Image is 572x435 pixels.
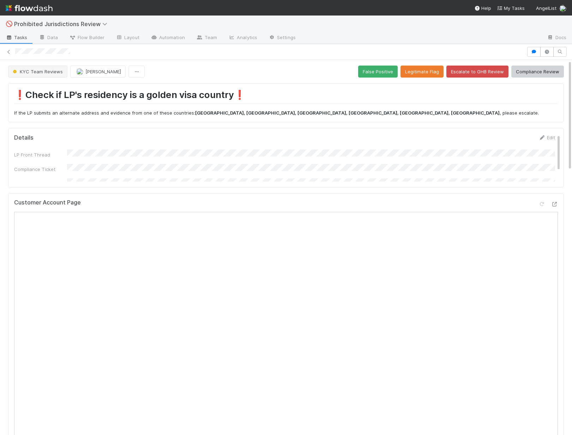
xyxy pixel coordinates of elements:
[538,135,555,140] a: Edit
[14,180,67,187] div: Banking Front Thread
[559,5,566,12] img: avatar_ec94f6e9-05c5-4d36-a6c8-d0cea77c3c29.png
[474,5,491,12] div: Help
[263,32,301,44] a: Settings
[541,32,572,44] a: Docs
[511,66,564,78] button: Compliance Review
[14,110,558,117] p: If the LP submits an alternate address and evidence from one of these countries: , please escalate.
[110,32,145,44] a: Layout
[14,166,67,173] div: Compliance Ticket
[191,32,223,44] a: Team
[33,32,64,44] a: Data
[195,110,500,116] strong: [GEOGRAPHIC_DATA], [GEOGRAPHIC_DATA], [GEOGRAPHIC_DATA], [GEOGRAPHIC_DATA], [GEOGRAPHIC_DATA], [G...
[69,34,104,41] span: Flow Builder
[145,32,191,44] a: Automation
[446,66,508,78] button: Escalate to GHB Review
[76,68,83,75] img: avatar_ec94f6e9-05c5-4d36-a6c8-d0cea77c3c29.png
[11,69,63,74] span: KYC Team Reviews
[497,5,525,12] a: My Tasks
[14,151,67,158] div: LP Front Thread
[14,20,111,27] span: Prohibited Jurisdictions Review
[85,69,121,74] span: [PERSON_NAME]
[358,66,398,78] button: False Positive
[70,66,126,78] button: [PERSON_NAME]
[8,66,67,78] button: KYC Team Reviews
[536,5,556,11] span: AngelList
[14,89,558,104] h1: ❗Check if LP's residency is a golden visa country❗
[6,2,53,14] img: logo-inverted-e16ddd16eac7371096b0.svg
[497,5,525,11] span: My Tasks
[14,134,34,141] h5: Details
[64,32,110,44] a: Flow Builder
[401,66,444,78] button: Legitimate Flag
[6,21,13,27] span: 🚫
[6,34,28,41] span: Tasks
[223,32,263,44] a: Analytics
[14,199,81,206] h5: Customer Account Page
